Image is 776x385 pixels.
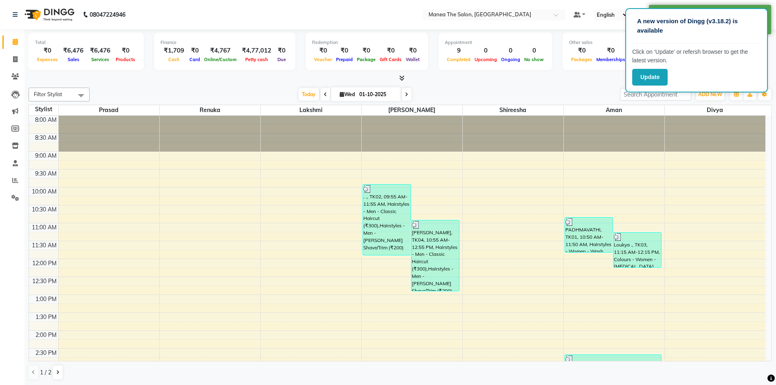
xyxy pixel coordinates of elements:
[312,39,422,46] div: Redemption
[445,57,473,62] span: Completed
[60,46,87,55] div: ₹6,476
[34,349,58,357] div: 2:30 PM
[404,57,422,62] span: Wallet
[355,57,378,62] span: Package
[473,46,499,55] div: 0
[87,46,114,55] div: ₹6,476
[473,57,499,62] span: Upcoming
[632,48,761,65] p: Click on ‘Update’ or refersh browser to get the latest version.
[33,169,58,178] div: 9:30 AM
[299,88,319,101] span: Today
[665,105,766,115] span: Divya
[261,105,361,115] span: Lakshmi
[565,218,613,252] div: PADHMAVATHI, TK01, 10:50 AM-11:50 AM, Hairstyles - Women - Wash, Conditioning & Blow Dry (₹800)
[34,313,58,321] div: 1:30 PM
[698,91,722,97] span: ADD NEW
[569,39,701,46] div: Other sales
[33,116,58,124] div: 8:00 AM
[362,105,462,115] span: [PERSON_NAME]
[35,46,60,55] div: ₹0
[239,46,275,55] div: ₹4,77,012
[33,134,58,142] div: 8:30 AM
[59,105,159,115] span: Prasad
[30,205,58,214] div: 10:30 AM
[30,223,58,232] div: 11:00 AM
[632,69,668,86] button: Update
[613,233,661,267] div: Loukya ., TK03, 11:15 AM-12:15 PM, Colours - Women - [MEDICAL_DATA] Free (₹1700)
[445,39,546,46] div: Appointment
[499,57,522,62] span: Ongoing
[357,88,398,101] input: 2025-10-01
[35,57,60,62] span: Expenses
[594,46,627,55] div: ₹0
[564,105,664,115] span: Aman
[31,259,58,268] div: 12:00 PM
[522,46,546,55] div: 0
[499,46,522,55] div: 0
[338,91,357,97] span: Wed
[160,39,289,46] div: Finance
[90,3,125,26] b: 08047224946
[243,57,270,62] span: Petty cash
[66,57,81,62] span: Sales
[34,91,62,97] span: Filter Stylist
[378,46,404,55] div: ₹0
[21,3,77,26] img: logo
[187,57,202,62] span: Card
[34,331,58,339] div: 2:00 PM
[594,57,627,62] span: Memberships
[187,46,202,55] div: ₹0
[275,46,289,55] div: ₹0
[696,89,724,100] button: ADD NEW
[33,152,58,160] div: 9:00 AM
[334,46,355,55] div: ₹0
[30,241,58,250] div: 11:30 AM
[31,277,58,286] div: 12:30 PM
[202,46,239,55] div: ₹4,767
[30,187,58,196] div: 10:00 AM
[160,105,260,115] span: Renuka
[312,57,334,62] span: Voucher
[569,46,594,55] div: ₹0
[522,57,546,62] span: No show
[463,105,563,115] span: shireesha
[40,368,51,377] span: 1 / 2
[114,46,137,55] div: ₹0
[363,185,411,255] div: . ., TK02, 09:55 AM-11:55 AM, Hairstyles - Men - Classic Haircut (₹300),Hairstyles - Men - [PERSO...
[114,57,137,62] span: Products
[312,46,334,55] div: ₹0
[404,46,422,55] div: ₹0
[378,57,404,62] span: Gift Cards
[34,295,58,304] div: 1:00 PM
[445,46,473,55] div: 9
[29,105,58,114] div: Stylist
[411,220,459,291] div: [PERSON_NAME], TK04, 10:55 AM-12:55 PM, Hairstyles - Men - Classic Haircut (₹300),Hairstyles - Me...
[620,88,691,101] input: Search Appointment
[275,57,288,62] span: Due
[355,46,378,55] div: ₹0
[334,57,355,62] span: Prepaid
[89,57,111,62] span: Services
[202,57,239,62] span: Online/Custom
[35,39,137,46] div: Total
[569,57,594,62] span: Packages
[637,17,756,35] p: A new version of Dingg (v3.18.2) is available
[166,57,182,62] span: Cash
[160,46,187,55] div: ₹1,709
